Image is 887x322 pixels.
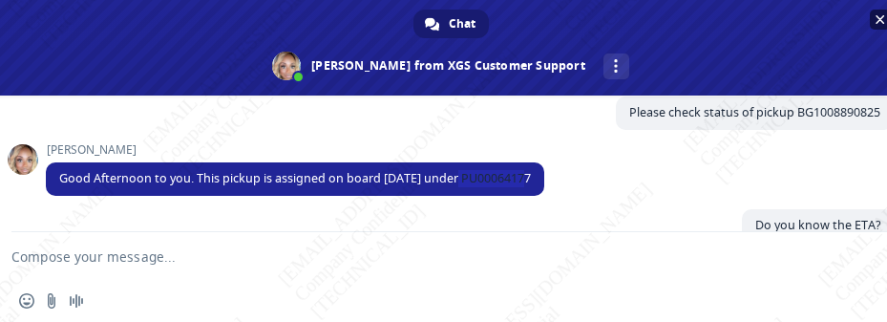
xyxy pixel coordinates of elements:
span: [PERSON_NAME] [46,143,544,157]
span: Good Afternoon to you. This pickup is assigned on board [DATE] under PU00064177 [59,170,531,186]
textarea: Compose your message... [11,232,844,280]
span: Insert an emoji [19,293,34,309]
a: Chat [413,10,489,38]
span: Do you know the ETA? [755,217,880,233]
span: Send a file [44,293,59,309]
span: Please check status of pickup BG1008890825 [629,104,880,120]
span: Audio message [69,293,84,309]
span: Chat [449,10,475,38]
